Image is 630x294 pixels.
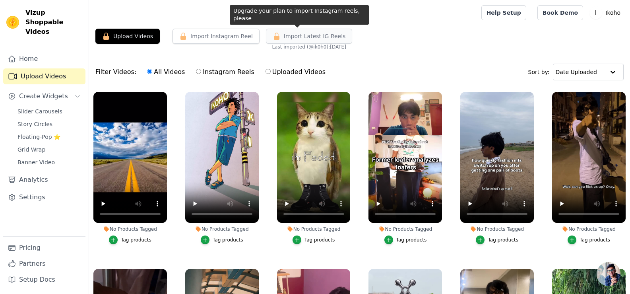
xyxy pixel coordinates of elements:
a: Home [3,51,85,67]
img: logo_orange.svg [13,13,19,19]
div: Tag products [121,237,151,243]
div: No Products Tagged [277,226,351,232]
label: Uploaded Videos [265,67,326,77]
img: tab_keywords_by_traffic_grey.svg [79,46,85,53]
span: Last imported (@ ik0h0 ): [DATE] [272,44,346,50]
img: tab_domain_overview_orange.svg [21,46,28,53]
a: Setup Docs [3,272,85,288]
img: website_grey.svg [13,21,19,27]
span: Import Latest IG Reels [284,32,346,40]
a: Pricing [3,240,85,256]
a: Partners [3,256,85,272]
span: Grid Wrap [17,146,45,154]
div: No Products Tagged [185,226,259,232]
div: Domain Overview [30,47,71,52]
div: Keywords by Traffic [88,47,134,52]
button: Upload Videos [95,29,160,44]
p: Ikoho [602,6,624,20]
input: Uploaded Videos [266,69,271,74]
img: Vizup [6,16,19,29]
a: Analytics [3,172,85,188]
span: Create Widgets [19,92,68,101]
div: No Products Tagged [552,226,626,232]
input: Instagram Reels [196,69,201,74]
a: Book Demo [537,5,583,20]
label: All Videos [147,67,185,77]
button: Tag products [568,236,610,244]
div: Filter Videos: [95,63,330,81]
span: Vizup Shoppable Videos [25,8,82,37]
button: Tag products [384,236,427,244]
a: Story Circles [13,119,85,130]
a: Grid Wrap [13,144,85,155]
text: I [595,9,597,17]
button: Import Latest IG Reels [266,29,353,44]
a: Help Setup [481,5,526,20]
button: Import Instagram Reel [173,29,260,44]
button: Tag products [109,236,151,244]
div: Domain: [DOMAIN_NAME] [21,21,87,27]
div: Tag products [396,237,427,243]
a: Upload Videos [3,68,85,84]
button: Create Widgets [3,88,85,104]
span: Story Circles [17,120,52,128]
label: Instagram Reels [196,67,254,77]
a: Banner Video [13,157,85,168]
a: Floating-Pop ⭐ [13,131,85,142]
div: Tag products [213,237,243,243]
button: I Ikoho [589,6,624,20]
div: Open chat [597,262,620,286]
button: Tag products [201,236,243,244]
div: Tag products [580,237,610,243]
div: Tag products [488,237,518,243]
input: All Videos [147,69,152,74]
span: Banner Video [17,158,55,166]
span: Floating-Pop ⭐ [17,133,60,141]
span: Slider Carousels [17,107,62,115]
button: Tag products [476,236,518,244]
div: v 4.0.25 [22,13,39,19]
div: No Products Tagged [460,226,534,232]
div: Sort by: [528,64,624,80]
a: Slider Carousels [13,106,85,117]
button: Tag products [293,236,335,244]
a: Settings [3,189,85,205]
div: No Products Tagged [93,226,167,232]
div: Tag products [304,237,335,243]
div: No Products Tagged [368,226,442,232]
